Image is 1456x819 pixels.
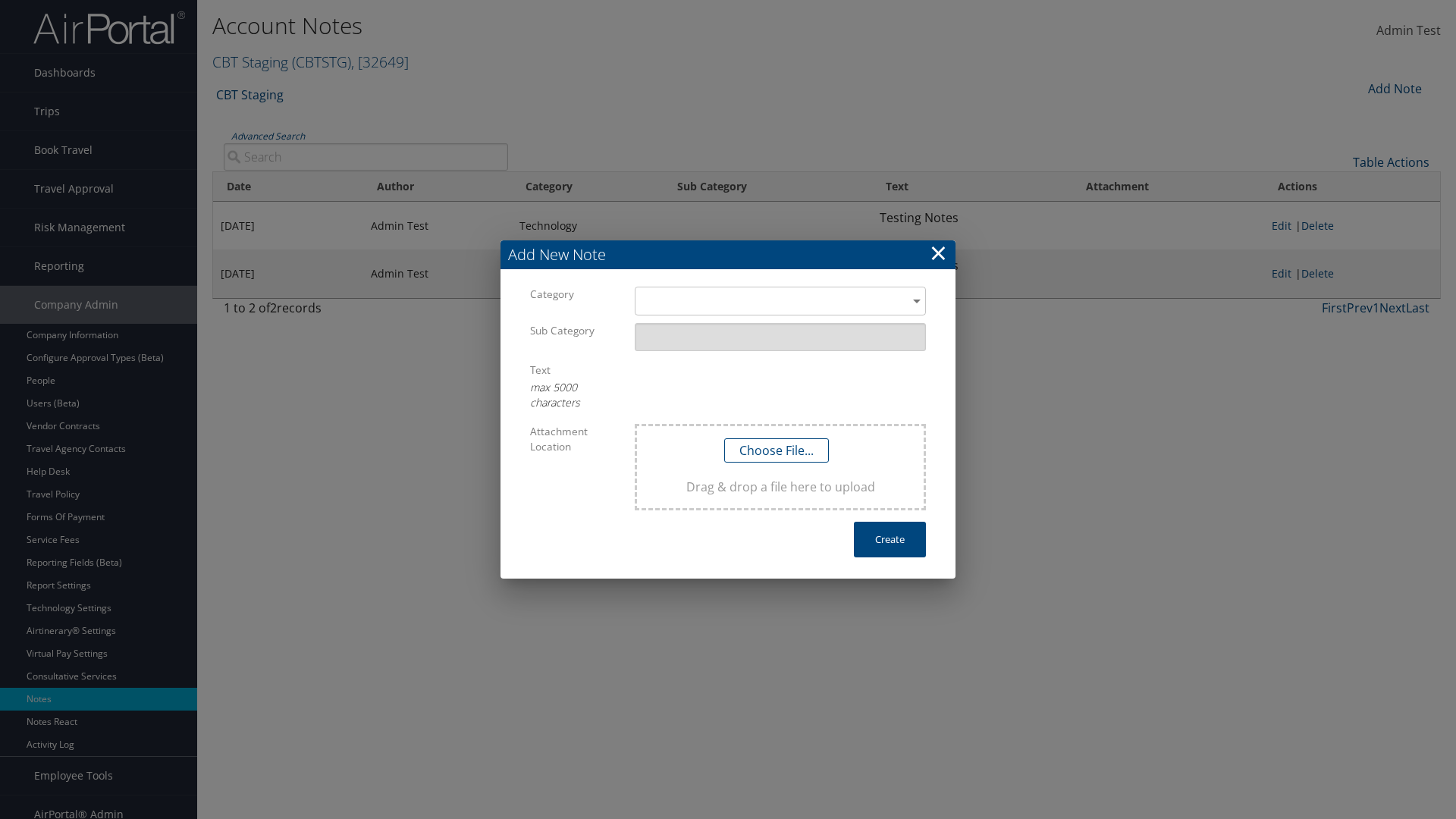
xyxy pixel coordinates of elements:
div: ​ [635,287,926,315]
span: Drag & drop a file here to upload [649,478,912,496]
label: Attachment Location [530,424,612,455]
button: Create [854,522,926,557]
label: Sub Category [530,323,612,338]
a: × [930,237,947,268]
em: max 5000 characters [530,380,580,409]
h3: Add New Note [500,240,955,269]
label: Category [530,287,612,302]
button: Choose File... [724,438,829,463]
label: Text [530,362,612,378]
